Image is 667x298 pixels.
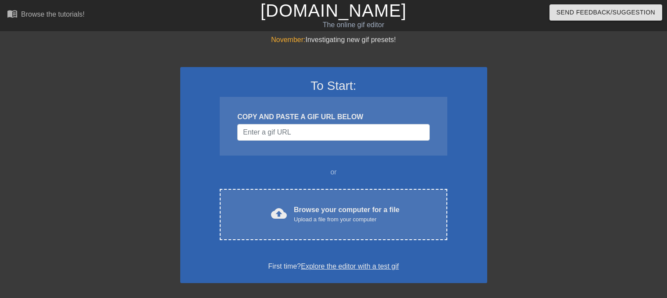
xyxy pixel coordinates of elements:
button: Send Feedback/Suggestion [549,4,662,21]
a: Explore the editor with a test gif [301,263,399,270]
input: Username [237,124,429,141]
div: The online gif editor [227,20,480,30]
a: Browse the tutorials! [7,8,85,22]
div: or [203,167,464,177]
div: COPY AND PASTE A GIF URL BELOW [237,112,429,122]
span: Send Feedback/Suggestion [556,7,655,18]
span: November: [271,36,305,43]
span: cloud_upload [271,206,287,221]
div: First time? [192,261,476,272]
div: Browse the tutorials! [21,11,85,18]
div: Investigating new gif presets! [180,35,487,45]
div: Upload a file from your computer [294,215,399,224]
a: [DOMAIN_NAME] [260,1,407,20]
h3: To Start: [192,78,476,93]
div: Browse your computer for a file [294,205,399,224]
span: menu_book [7,8,18,19]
